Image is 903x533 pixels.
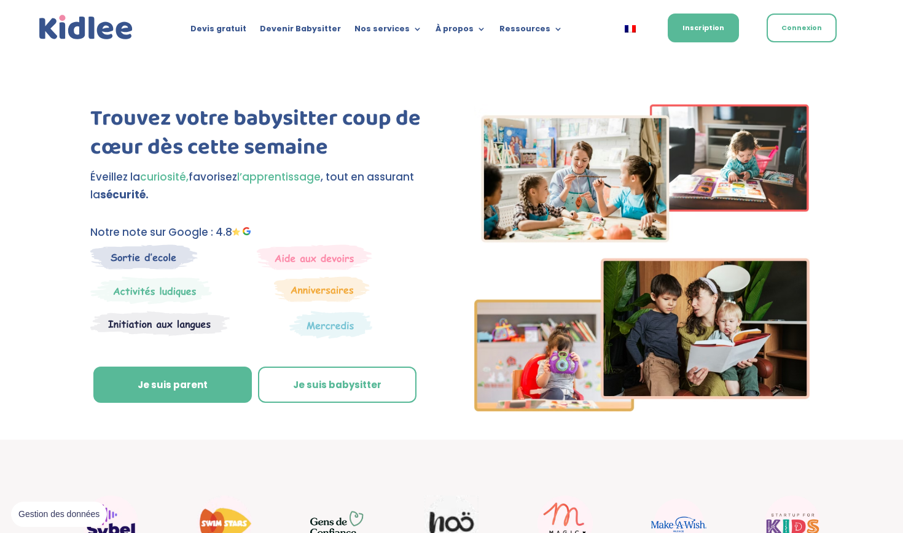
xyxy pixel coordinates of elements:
a: Inscription [668,14,739,42]
img: logo_kidlee_bleu [36,12,136,43]
a: Connexion [767,14,837,42]
img: weekends [257,244,372,270]
strong: sécurité. [100,187,149,202]
span: l’apprentissage [237,169,321,184]
a: Nos services [354,25,422,38]
a: Devis gratuit [190,25,246,38]
img: Atelier thematique [90,311,230,337]
p: Notre note sur Google : 4.8 [90,224,432,241]
img: Anniversaire [274,276,370,302]
span: Gestion des données [18,509,100,520]
a: À propos [436,25,486,38]
a: Je suis parent [93,367,252,403]
a: Ressources [499,25,563,38]
p: Éveillez la favorisez , tout en assurant la [90,168,432,204]
a: Je suis babysitter [258,367,416,403]
img: Sortie decole [90,244,198,270]
h1: Trouvez votre babysitter coup de cœur dès cette semaine [90,104,432,168]
a: Devenir Babysitter [260,25,341,38]
img: Mercredi [90,276,212,305]
a: Kidlee Logo [36,12,136,43]
button: Gestion des données [11,502,107,527]
img: Français [625,25,636,33]
span: curiosité, [140,169,189,184]
img: Thematique [289,311,372,339]
picture: Imgs-2 [474,400,810,415]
